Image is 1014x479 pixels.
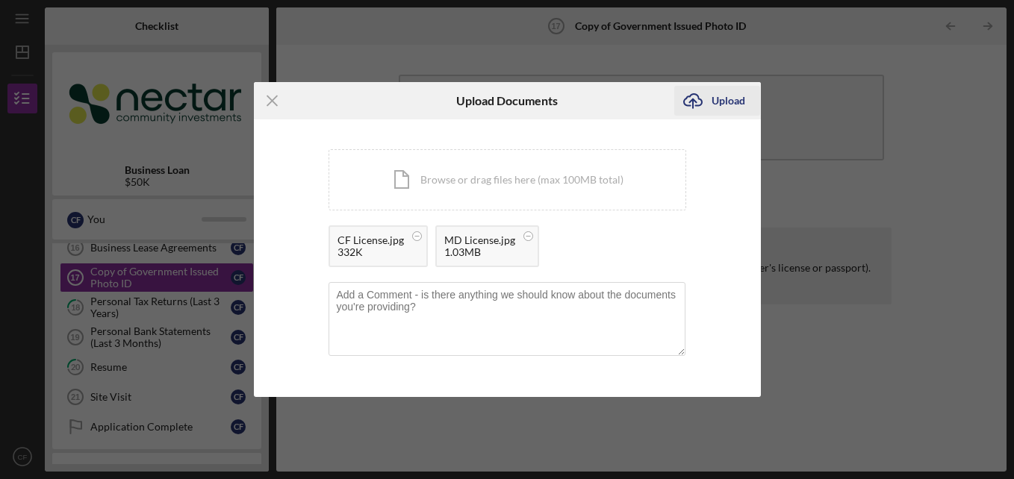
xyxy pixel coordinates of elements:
[338,246,404,258] div: 332K
[444,246,515,258] div: 1.03MB
[456,94,558,107] h6: Upload Documents
[338,234,404,246] div: CF License.jpg
[712,86,745,116] div: Upload
[674,86,760,116] button: Upload
[444,234,515,246] div: MD License.jpg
